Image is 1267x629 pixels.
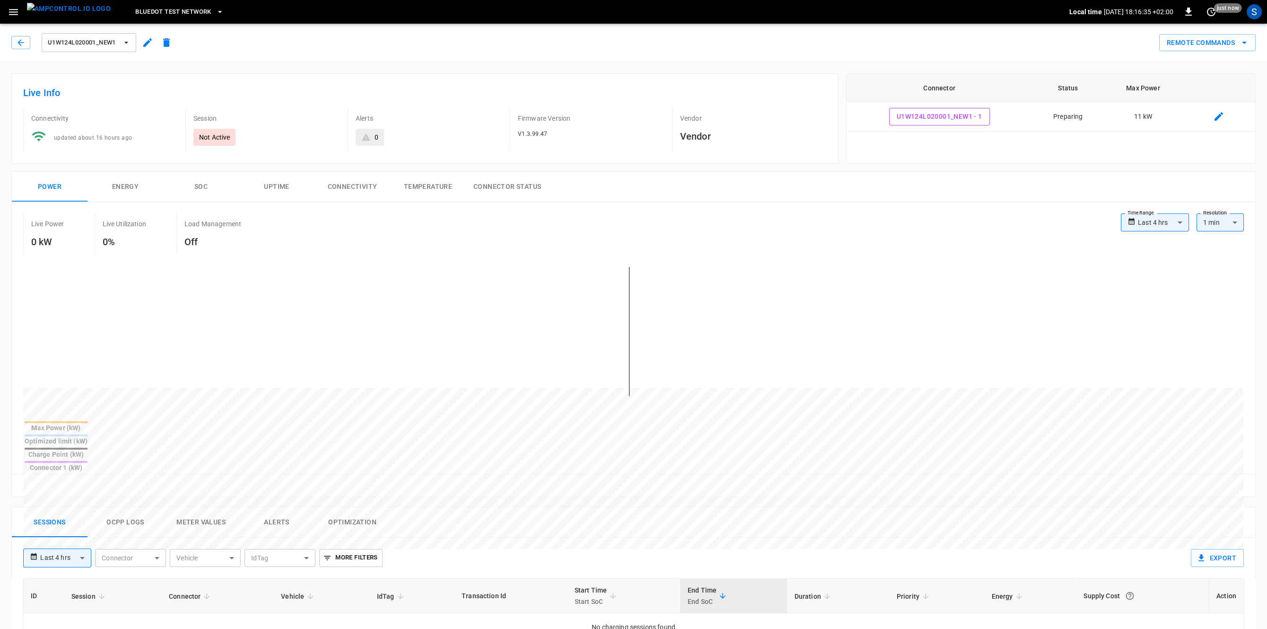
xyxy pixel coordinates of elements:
div: 1 min [1197,213,1244,231]
div: 0 [375,133,378,142]
button: Bluedot Test Network [131,3,227,21]
h6: 0% [103,234,146,249]
label: Resolution [1203,209,1227,217]
h6: Off [184,234,241,249]
p: Start SoC [575,596,607,607]
button: Temperature [390,172,466,202]
td: 11 kW [1104,102,1182,132]
h6: Vendor [680,129,827,144]
table: connector table [847,74,1255,132]
p: Live Power [31,219,64,229]
button: Energy [87,172,163,202]
button: Connector Status [466,172,549,202]
button: More Filters [319,549,382,567]
p: Firmware Version [518,114,664,123]
button: Power [12,172,87,202]
button: Sessions [12,507,87,538]
button: Ocpp logs [87,507,163,538]
span: Energy [992,591,1025,602]
td: Preparing [1032,102,1104,132]
span: Start TimeStart SoC [575,585,620,607]
h6: Live Info [23,85,827,100]
button: Alerts [239,507,315,538]
span: IdTag [377,591,407,602]
img: ampcontrol.io logo [27,3,111,15]
span: Vehicle [281,591,316,602]
p: Not Active [199,133,230,142]
th: Status [1032,74,1104,102]
p: Load Management [184,219,241,229]
span: Priority [897,591,932,602]
span: Session [71,591,108,602]
th: Connector [847,74,1032,102]
div: Start Time [575,585,607,607]
span: updated about 16 hours ago [54,134,132,141]
span: End TimeEnd SoC [688,585,729,607]
p: Vendor [680,114,827,123]
button: U1W124L020001_new1 - 1 [889,108,990,125]
span: Duration [795,591,833,602]
p: Live Utilization [103,219,146,229]
button: Optimization [315,507,390,538]
p: End SoC [688,596,717,607]
p: Connectivity [31,114,178,123]
button: U1W124L020001_new1 [42,33,136,52]
div: remote commands options [1159,34,1256,52]
label: Time Range [1127,209,1154,217]
div: Last 4 hrs [1138,213,1189,231]
p: Session [193,114,340,123]
span: Connector [169,591,213,602]
button: The cost of your charging session based on your supply rates [1121,587,1138,604]
th: Max Power [1104,74,1182,102]
p: Alerts [356,114,502,123]
h6: 0 kW [31,234,64,249]
button: Export [1191,549,1244,567]
span: Bluedot Test Network [135,7,211,18]
button: Connectivity [315,172,390,202]
span: V1.3.99.47 [518,131,548,137]
button: Remote Commands [1159,34,1256,52]
span: just now [1214,3,1242,13]
button: Uptime [239,172,315,202]
th: Transaction Id [454,579,567,613]
th: ID [23,579,64,613]
span: U1W124L020001_new1 [48,37,118,48]
th: Action [1208,579,1244,613]
p: Local time [1069,7,1102,17]
p: [DATE] 18:16:35 +02:00 [1104,7,1173,17]
button: set refresh interval [1204,4,1219,19]
button: Meter Values [163,507,239,538]
div: Supply Cost [1084,587,1201,604]
div: Last 4 hrs [40,549,91,567]
div: profile-icon [1247,4,1262,19]
button: SOC [163,172,239,202]
div: End Time [688,585,717,607]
